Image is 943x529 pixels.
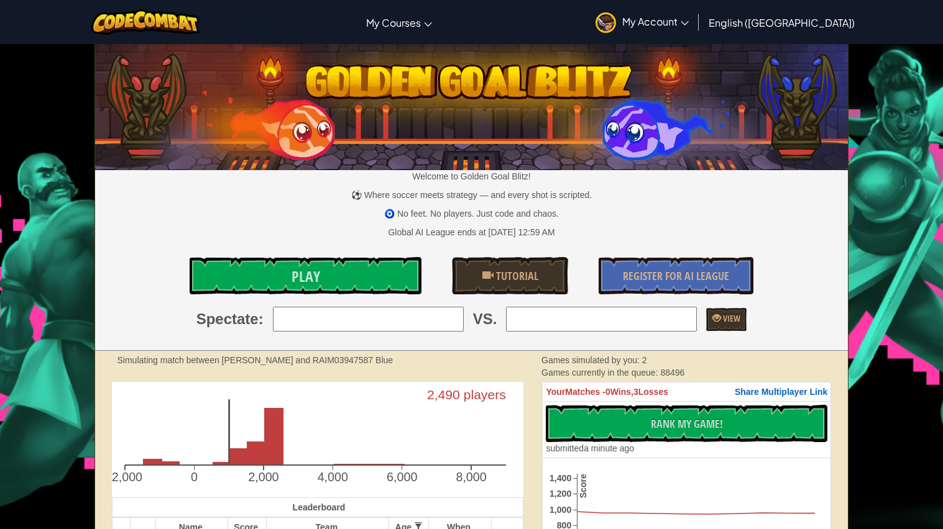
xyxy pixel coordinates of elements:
span: Spectate [196,309,259,330]
span: Your [546,387,565,397]
span: VS. [473,309,497,330]
span: My Account [622,15,689,28]
img: CodeCombat logo [91,9,200,35]
text: 6,000 [387,471,417,484]
span: : [259,309,264,330]
span: 2 [642,355,647,365]
text: 1,400 [550,474,571,484]
a: My Courses [360,6,438,39]
span: Games simulated by you: [541,355,642,365]
text: 1,000 [550,505,571,515]
p: 🧿 No feet. No players. Just code and chaos. [95,207,849,220]
a: English ([GEOGRAPHIC_DATA]) [702,6,861,39]
text: 2,000 [248,471,278,484]
text: 2,490 players [427,388,506,403]
span: My Courses [366,16,421,29]
span: Rank My Game! [651,416,723,432]
span: Play [292,266,320,286]
span: 88496 [660,368,684,378]
text: 8,000 [456,471,487,484]
text: Score [578,474,588,498]
span: View [721,312,740,324]
span: Register for AI League [623,268,729,284]
text: -2,000 [108,471,142,484]
span: English ([GEOGRAPHIC_DATA]) [709,16,855,29]
span: Tutorial [494,268,538,284]
span: submitted [546,443,584,453]
span: Matches - [565,387,605,397]
img: Golden Goal [95,39,849,170]
p: Welcome to Golden Goal Blitz! [95,170,849,183]
text: 4,000 [318,471,348,484]
span: Losses [638,387,668,397]
a: Register for AI League [599,257,753,294]
img: avatar [596,12,616,33]
p: ⚽ Where soccer meets strategy — and every shot is scripted. [95,189,849,201]
text: 1,200 [550,489,571,499]
div: Global AI League ends at [DATE] 12:59 AM [388,226,554,238]
strong: Simulating match between [PERSON_NAME] and RAIM03947587 Blue [117,355,393,365]
button: Rank My Game! [546,405,827,442]
a: My Account [589,2,695,42]
span: Leaderboard [293,502,346,512]
th: 0 3 [543,382,831,402]
span: Wins, [610,387,633,397]
span: Games currently in the queue: [541,368,660,378]
text: 0 [191,471,198,484]
span: Share Multiplayer Link [735,387,827,397]
div: a minute ago [546,442,634,454]
a: Tutorial [452,257,568,294]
